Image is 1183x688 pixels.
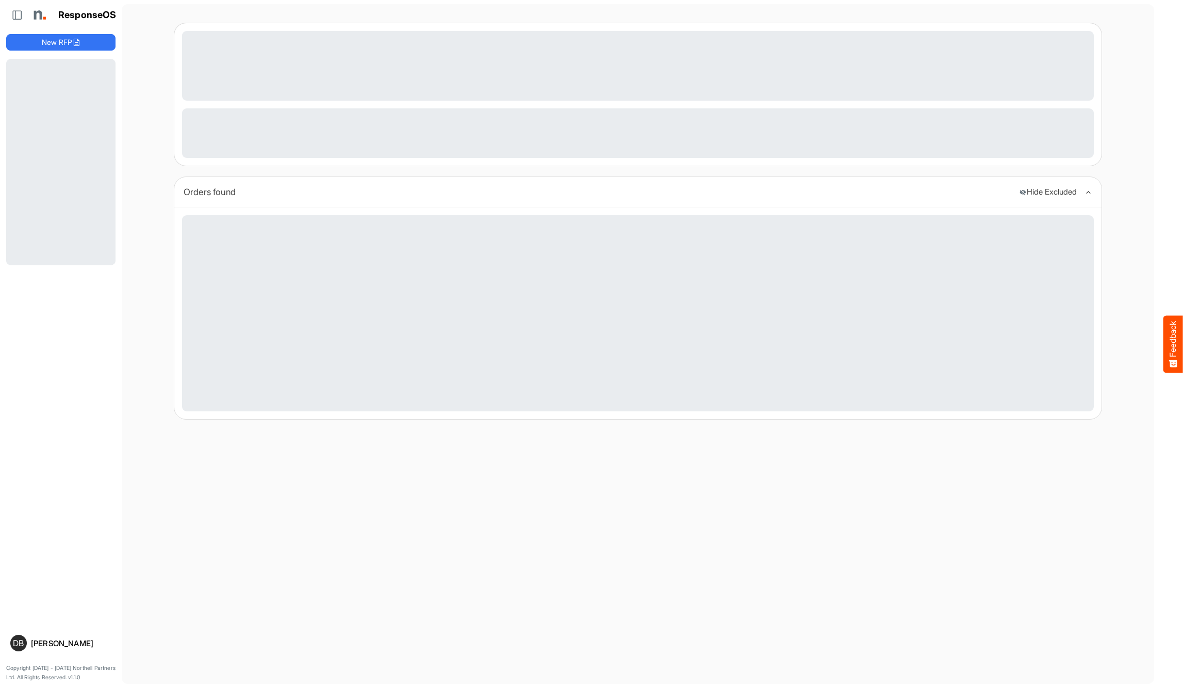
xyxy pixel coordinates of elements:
[6,664,116,682] p: Copyright [DATE] - [DATE] Northell Partners Ltd. All Rights Reserved. v1.1.0
[6,34,116,51] button: New RFP
[184,185,1011,199] div: Orders found
[58,10,117,21] h1: ResponseOS
[31,639,111,647] div: [PERSON_NAME]
[1163,315,1183,373] button: Feedback
[28,5,49,25] img: Northell
[1019,188,1077,197] button: Hide Excluded
[182,215,1094,411] div: Loading...
[182,108,1094,158] div: Loading...
[6,59,116,265] div: Loading...
[182,31,1094,101] div: Loading...
[13,639,24,647] span: DB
